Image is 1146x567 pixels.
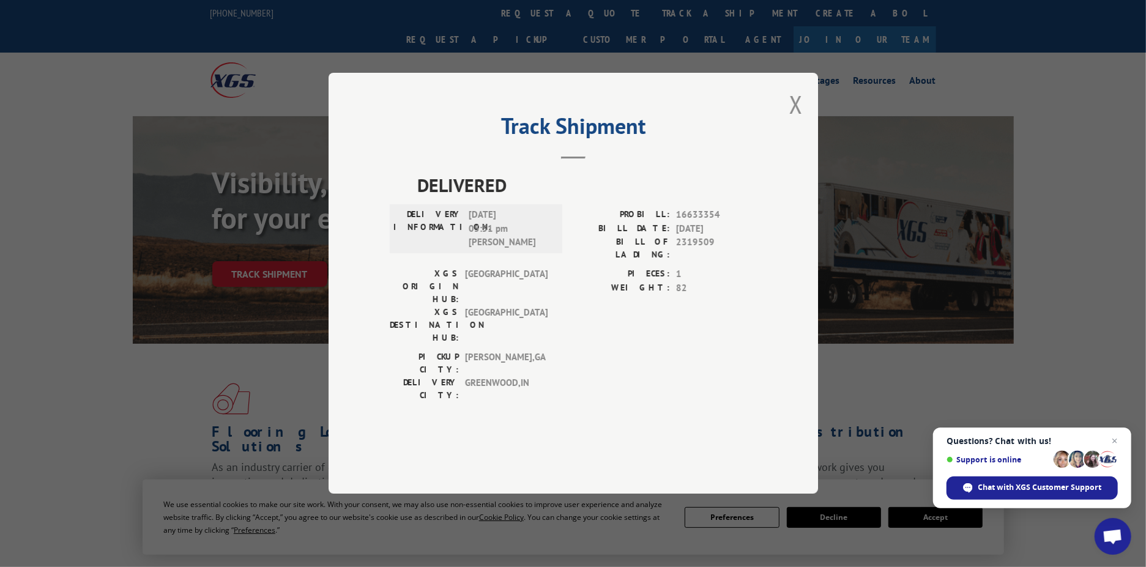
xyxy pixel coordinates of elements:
[676,236,757,262] span: 2319509
[947,476,1118,500] div: Chat with XGS Customer Support
[417,172,757,199] span: DELIVERED
[390,306,459,345] label: XGS DESTINATION HUB:
[676,209,757,223] span: 16633354
[947,455,1049,464] span: Support is online
[465,306,548,345] span: [GEOGRAPHIC_DATA]
[573,222,670,236] label: BILL DATE:
[789,88,803,120] button: Close modal
[465,268,548,306] span: [GEOGRAPHIC_DATA]
[393,209,463,250] label: DELIVERY INFORMATION:
[573,236,670,262] label: BILL OF LADING:
[947,436,1118,446] span: Questions? Chat with us!
[465,377,548,402] span: GREENWOOD , IN
[676,268,757,282] span: 1
[390,268,459,306] label: XGS ORIGIN HUB:
[978,482,1102,493] span: Chat with XGS Customer Support
[573,281,670,295] label: WEIGHT:
[465,351,548,377] span: [PERSON_NAME] , GA
[390,377,459,402] label: DELIVERY CITY:
[1095,518,1131,555] div: Open chat
[676,222,757,236] span: [DATE]
[390,351,459,377] label: PICKUP CITY:
[573,209,670,223] label: PROBILL:
[1107,434,1122,448] span: Close chat
[469,209,551,250] span: [DATE] 05:51 pm [PERSON_NAME]
[676,281,757,295] span: 82
[573,268,670,282] label: PIECES:
[390,117,757,141] h2: Track Shipment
